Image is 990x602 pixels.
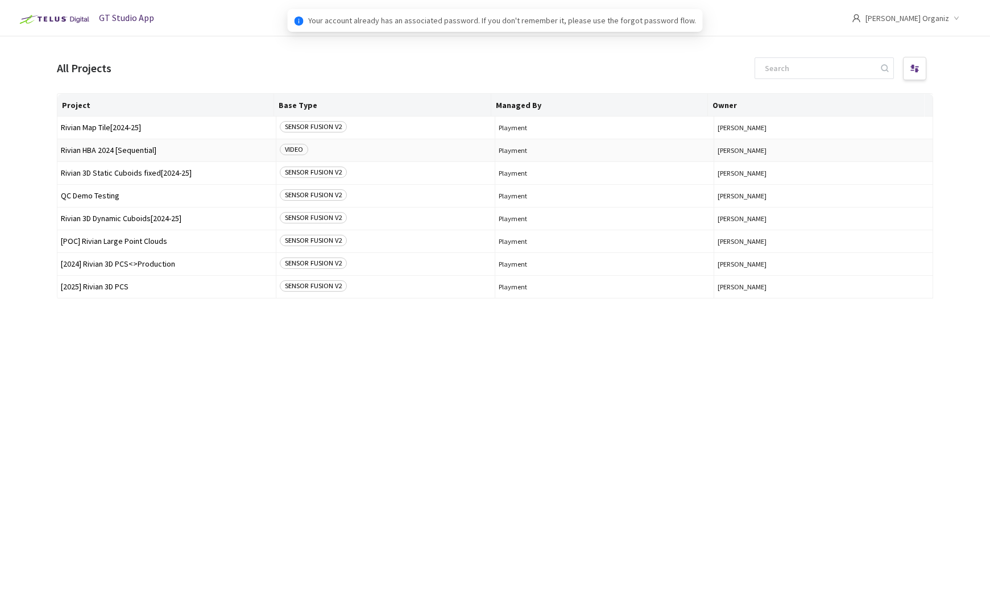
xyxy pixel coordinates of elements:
span: user [852,14,861,23]
span: Playment [499,214,710,223]
span: [2024] Rivian 3D PCS<>Production [61,260,272,268]
span: SENSOR FUSION V2 [280,189,347,201]
span: Playment [499,146,710,155]
span: Playment [499,169,710,177]
button: [PERSON_NAME] [718,283,929,291]
span: Playment [499,192,710,200]
span: [2025] Rivian 3D PCS [61,283,272,291]
span: SENSOR FUSION V2 [280,280,347,292]
span: SENSOR FUSION V2 [280,258,347,269]
span: down [954,15,959,21]
span: Playment [499,123,710,132]
span: SENSOR FUSION V2 [280,235,347,246]
th: Base Type [274,94,491,117]
span: Rivian 3D Dynamic Cuboids[2024-25] [61,214,272,223]
button: [PERSON_NAME] [718,237,929,246]
button: [PERSON_NAME] [718,260,929,268]
span: Playment [499,283,710,291]
span: Playment [499,237,710,246]
span: VIDEO [280,144,308,155]
span: SENSOR FUSION V2 [280,212,347,223]
span: Rivian HBA 2024 [Sequential] [61,146,272,155]
input: Search [758,58,879,78]
button: [PERSON_NAME] [718,146,929,155]
span: SENSOR FUSION V2 [280,167,347,178]
button: [PERSON_NAME] [718,214,929,223]
th: Managed By [491,94,708,117]
button: [PERSON_NAME] [718,169,929,177]
span: Rivian 3D Static Cuboids fixed[2024-25] [61,169,272,177]
span: Rivian Map Tile[2024-25] [61,123,272,132]
img: Telus [14,10,93,28]
span: [POC] Rivian Large Point Clouds [61,237,272,246]
div: All Projects [57,60,111,77]
span: QC Demo Testing [61,192,272,200]
span: Playment [499,260,710,268]
span: SENSOR FUSION V2 [280,121,347,132]
th: Project [57,94,274,117]
span: GT Studio App [99,12,154,23]
button: [PERSON_NAME] [718,123,929,132]
span: info-circle [295,16,304,26]
span: Your account already has an associated password. If you don't remember it, please use the forgot ... [308,14,696,27]
th: Owner [708,94,925,117]
button: [PERSON_NAME] [718,192,929,200]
